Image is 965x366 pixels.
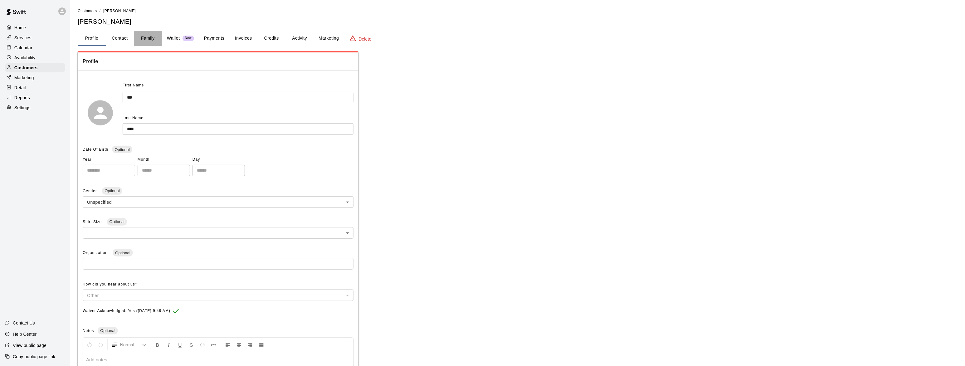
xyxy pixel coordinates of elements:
a: Retail [5,83,65,92]
p: Customers [14,65,37,71]
p: Services [14,35,32,41]
a: Calendar [5,43,65,52]
button: Invoices [229,31,257,46]
div: Unspecified [83,196,353,208]
button: Center Align [234,339,244,350]
button: Insert Code [197,339,208,350]
a: Reports [5,93,65,102]
p: Availability [14,55,36,61]
a: Marketing [5,73,65,82]
p: Wallet [167,35,180,41]
li: / [100,7,101,14]
p: Copy public page link [13,354,55,360]
p: Help Center [13,331,37,337]
div: basic tabs example [78,31,958,46]
button: Undo [84,339,95,350]
span: Profile [83,57,353,66]
a: Settings [5,103,65,112]
a: Customers [78,8,97,13]
p: Marketing [14,75,34,81]
p: Settings [14,105,31,111]
button: Marketing [314,31,344,46]
button: Family [134,31,162,46]
p: Contact Us [13,320,35,326]
span: Notes [83,329,94,333]
p: Reports [14,95,30,101]
span: Normal [120,342,142,348]
button: Format Bold [152,339,163,350]
button: Redo [95,339,106,350]
a: Availability [5,53,65,62]
span: Organization [83,251,109,255]
button: Left Align [222,339,233,350]
span: Customers [78,9,97,13]
span: [PERSON_NAME] [103,9,136,13]
p: Delete [359,36,372,42]
a: Services [5,33,65,42]
span: Gender [83,189,98,193]
button: Formatting Options [109,339,149,350]
p: View public page [13,342,46,349]
button: Payments [199,31,229,46]
span: New [183,36,194,40]
span: First Name [123,81,144,90]
span: How did you hear about us? [83,282,137,286]
button: Justify Align [256,339,267,350]
button: Contact [106,31,134,46]
button: Insert Link [208,339,219,350]
span: Month [138,155,190,165]
span: Optional [107,219,127,224]
a: Customers [5,63,65,72]
span: Day [193,155,245,165]
button: Format Underline [175,339,185,350]
span: Optional [98,328,118,333]
button: Format Strikethrough [186,339,197,350]
button: Activity [285,31,314,46]
span: Optional [113,251,133,255]
p: Calendar [14,45,32,51]
span: Waiver Acknowledged: Yes ([DATE] 9:49 AM) [83,306,170,316]
span: Optional [102,188,122,193]
a: Home [5,23,65,32]
button: Format Italics [163,339,174,350]
button: Right Align [245,339,256,350]
span: Year [83,155,135,165]
h5: [PERSON_NAME] [78,17,958,26]
p: Retail [14,85,26,91]
button: Profile [78,31,106,46]
span: Shirt Size [83,220,103,224]
span: Last Name [123,116,144,120]
span: Date Of Birth [83,147,108,152]
div: Other [83,290,353,301]
nav: breadcrumb [78,7,958,14]
button: Credits [257,31,285,46]
span: Optional [112,147,132,152]
p: Home [14,25,26,31]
